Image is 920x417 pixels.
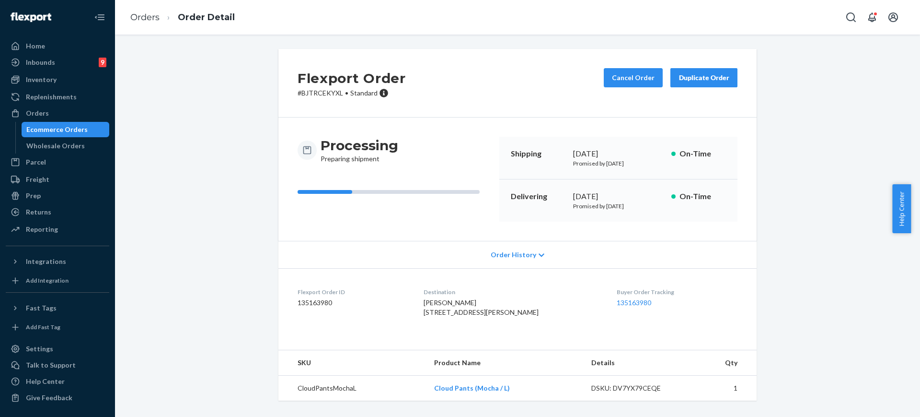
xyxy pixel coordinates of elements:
span: Standard [350,89,378,97]
td: 1 [689,376,757,401]
div: Help Center [26,377,65,386]
button: Open account menu [884,8,903,27]
div: [DATE] [573,191,664,202]
a: Ecommerce Orders [22,122,110,137]
div: Freight [26,175,49,184]
div: Replenishments [26,92,77,102]
dd: 135163980 [298,298,408,308]
span: [PERSON_NAME] [STREET_ADDRESS][PERSON_NAME] [424,298,539,316]
th: Product Name [426,350,584,376]
div: [DATE] [573,148,664,159]
div: Reporting [26,225,58,234]
p: Delivering [511,191,565,202]
a: Add Integration [6,273,109,288]
div: 9 [99,58,106,67]
span: • [345,89,348,97]
button: Open notifications [862,8,882,27]
th: Qty [689,350,757,376]
p: Shipping [511,148,565,159]
div: Fast Tags [26,303,57,313]
a: Reporting [6,222,109,237]
a: Prep [6,188,109,203]
div: Inventory [26,75,57,84]
a: Home [6,38,109,54]
p: Promised by [DATE] [573,202,664,210]
dt: Flexport Order ID [298,288,408,296]
div: Talk to Support [26,360,76,370]
a: Replenishments [6,89,109,105]
p: On-Time [679,148,726,159]
a: Cloud Pants (Mocha / L) [434,384,510,392]
p: Promised by [DATE] [573,159,664,167]
div: Settings [26,344,53,354]
a: 135163980 [617,298,651,307]
a: Returns [6,204,109,220]
a: Inventory [6,72,109,87]
button: Give Feedback [6,390,109,405]
div: Wholesale Orders [26,141,85,151]
div: Duplicate Order [678,73,729,83]
a: Wholesale Orders [22,138,110,154]
div: DSKU: DV7YX79CEQE [591,383,681,393]
button: Integrations [6,254,109,269]
h3: Processing [321,137,398,154]
a: Orders [6,106,109,121]
ol: breadcrumbs [123,3,242,32]
div: Prep [26,191,41,201]
div: Add Fast Tag [26,323,60,331]
div: Inbounds [26,58,55,67]
div: Preparing shipment [321,137,398,164]
button: Duplicate Order [670,68,737,87]
div: Parcel [26,157,46,167]
button: Help Center [892,184,911,233]
button: Cancel Order [604,68,663,87]
a: Help Center [6,374,109,389]
p: # BJTRCEKYXL [298,88,406,98]
p: On-Time [679,191,726,202]
div: Add Integration [26,276,69,285]
dt: Buyer Order Tracking [617,288,737,296]
button: Open Search Box [841,8,861,27]
a: Orders [130,12,160,23]
th: SKU [278,350,426,376]
a: Order Detail [178,12,235,23]
button: Close Navigation [90,8,109,27]
div: Integrations [26,257,66,266]
a: Add Fast Tag [6,320,109,335]
div: Give Feedback [26,393,72,403]
img: Flexport logo [11,12,51,22]
h2: Flexport Order [298,68,406,88]
div: Home [26,41,45,51]
button: Fast Tags [6,300,109,316]
div: Orders [26,108,49,118]
a: Freight [6,172,109,187]
a: Settings [6,341,109,357]
span: Order History [491,250,536,260]
div: Ecommerce Orders [26,125,88,134]
a: Inbounds9 [6,55,109,70]
dt: Destination [424,288,602,296]
a: Talk to Support [6,357,109,373]
div: Returns [26,207,51,217]
th: Details [584,350,689,376]
a: Parcel [6,155,109,170]
td: CloudPantsMochaL [278,376,426,401]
